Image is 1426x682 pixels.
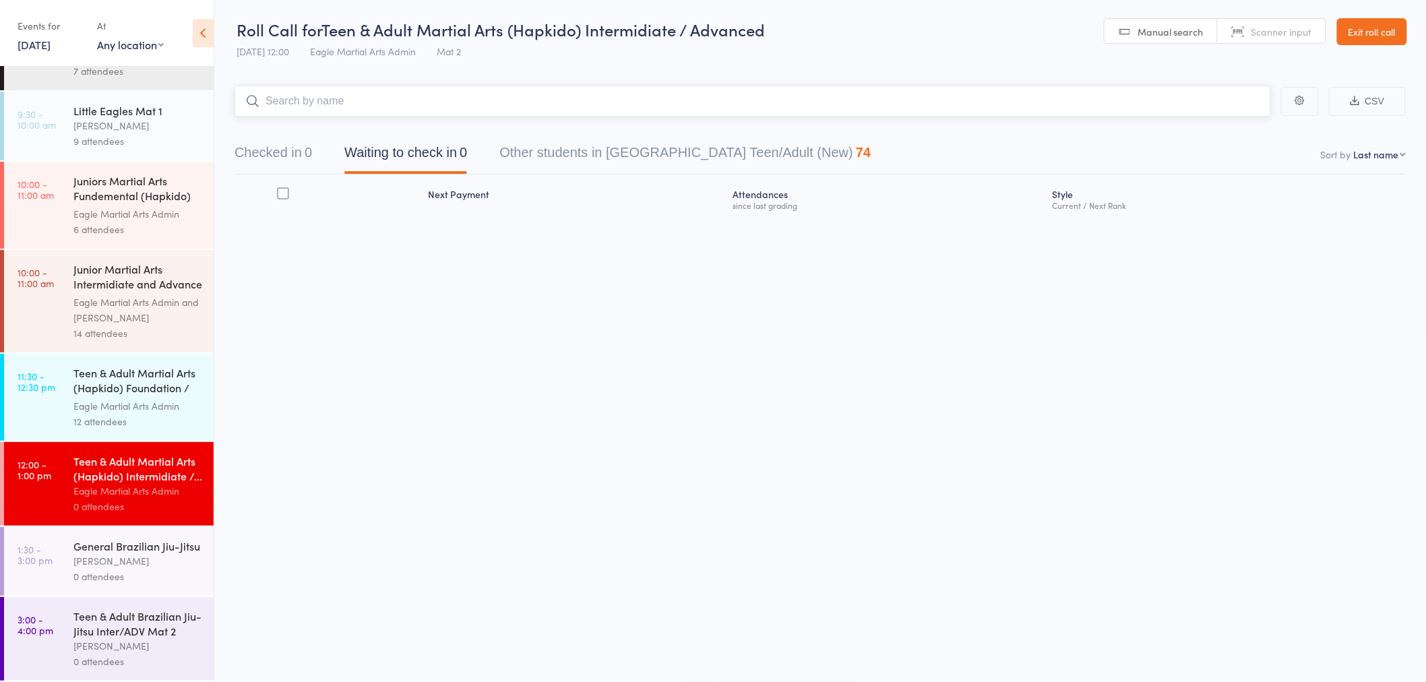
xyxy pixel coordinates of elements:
[18,459,51,480] time: 12:00 - 1:00 pm
[73,133,202,149] div: 9 attendees
[18,267,54,288] time: 10:00 - 11:00 am
[728,181,1047,216] div: Atten­dances
[73,638,202,654] div: [PERSON_NAME]
[4,162,214,249] a: 10:00 -11:00 amJuniors Martial Arts Fundemental (Hapkido) Mat 2Eagle Martial Arts Admin6 attendees
[73,654,202,669] div: 0 attendees
[73,103,202,118] div: Little Eagles Mat 1
[1047,181,1406,216] div: Style
[18,179,54,200] time: 10:00 - 11:00 am
[18,371,55,392] time: 11:30 - 12:30 pm
[73,325,202,341] div: 14 attendees
[4,92,214,160] a: 9:30 -10:00 amLittle Eagles Mat 1[PERSON_NAME]9 attendees
[73,294,202,325] div: Eagle Martial Arts Admin and [PERSON_NAME]
[73,206,202,222] div: Eagle Martial Arts Admin
[73,173,202,206] div: Juniors Martial Arts Fundemental (Hapkido) Mat 2
[235,86,1271,117] input: Search by name
[1251,25,1312,38] span: Scanner input
[18,614,53,635] time: 3:00 - 4:00 pm
[18,108,56,130] time: 9:30 - 10:00 am
[18,15,84,37] div: Events for
[1329,87,1406,116] button: CSV
[499,138,871,174] button: Other students in [GEOGRAPHIC_DATA] Teen/Adult (New)74
[73,261,202,294] div: Junior Martial Arts Intermidiate and Advance (Hap...
[856,145,871,160] div: 74
[423,181,727,216] div: Next Payment
[4,442,214,526] a: 12:00 -1:00 pmTeen & Adult Martial Arts (Hapkido) Intermidiate /...Eagle Martial Arts Admin0 atte...
[1321,148,1351,161] label: Sort by
[18,37,51,52] a: [DATE]
[73,365,202,398] div: Teen & Adult Martial Arts (Hapkido) Foundation / F...
[1052,201,1400,210] div: Current / Next Rank
[73,454,202,483] div: Teen & Adult Martial Arts (Hapkido) Intermidiate /...
[237,44,289,58] span: [DATE] 12:00
[460,145,467,160] div: 0
[344,138,467,174] button: Waiting to check in0
[73,63,202,79] div: 7 attendees
[305,145,312,160] div: 0
[1337,18,1407,45] a: Exit roll call
[73,414,202,429] div: 12 attendees
[73,398,202,414] div: Eagle Martial Arts Admin
[1138,25,1204,38] span: Manual search
[321,18,765,40] span: Teen & Adult Martial Arts (Hapkido) Intermidiate / Advanced
[73,483,202,499] div: Eagle Martial Arts Admin
[4,527,214,596] a: 1:30 -3:00 pmGeneral Brazilian Jiu-Jitsu[PERSON_NAME]0 attendees
[18,544,53,565] time: 1:30 - 3:00 pm
[310,44,416,58] span: Eagle Martial Arts Admin
[733,201,1042,210] div: since last grading
[4,597,214,681] a: 3:00 -4:00 pmTeen & Adult Brazilian Jiu-Jitsu Inter/ADV Mat 2[PERSON_NAME]0 attendees
[73,609,202,638] div: Teen & Adult Brazilian Jiu-Jitsu Inter/ADV Mat 2
[73,499,202,514] div: 0 attendees
[73,553,202,569] div: [PERSON_NAME]
[235,138,312,174] button: Checked in0
[73,569,202,584] div: 0 attendees
[1354,148,1399,161] div: Last name
[73,538,202,553] div: General Brazilian Jiu-Jitsu
[97,37,164,52] div: Any location
[437,44,461,58] span: Mat 2
[97,15,164,37] div: At
[73,222,202,237] div: 6 attendees
[73,118,202,133] div: [PERSON_NAME]
[237,18,321,40] span: Roll Call for
[4,354,214,441] a: 11:30 -12:30 pmTeen & Adult Martial Arts (Hapkido) Foundation / F...Eagle Martial Arts Admin12 at...
[4,250,214,352] a: 10:00 -11:00 amJunior Martial Arts Intermidiate and Advance (Hap...Eagle Martial Arts Admin and [...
